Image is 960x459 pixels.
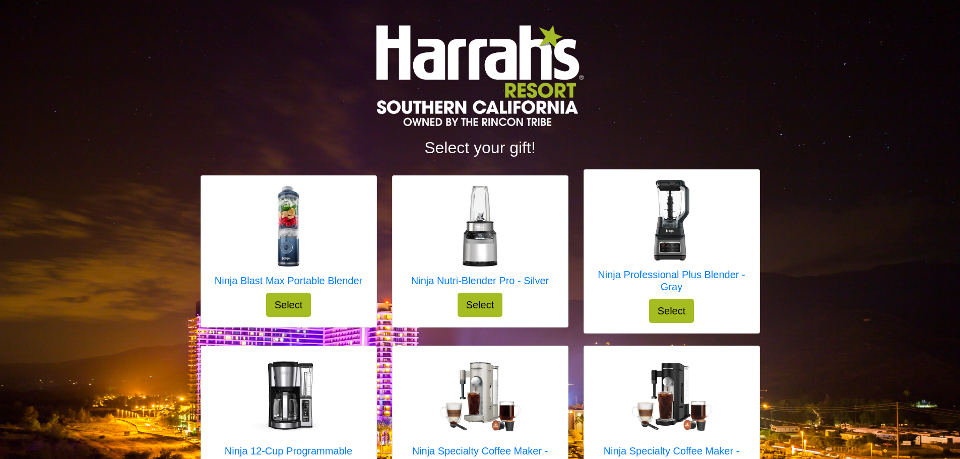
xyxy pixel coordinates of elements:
h2: Select your gift! [201,138,760,157]
img: Ninja 12-Cup Programmable Coffee Brewer [248,356,329,437]
img: Ninja Blast Max Portable Blender [248,186,329,267]
button: Select [458,293,503,317]
a: Ninja Professional Plus Blender - Gray Ninja Professional Plus Blender - Gray [594,180,749,299]
h5: Ninja Blast Max Portable Blender [215,275,362,287]
img: Ninja Specialty Coffee Maker - Stone [440,362,521,431]
button: Select [649,299,694,323]
img: Ninja Professional Plus Blender - Gray [631,180,712,260]
h5: Ninja Nutri-Blender Pro - Silver [411,275,549,287]
a: Ninja Blast Max Portable Blender Ninja Blast Max Portable Blender [215,186,362,293]
img: Ninja Nutri-Blender Pro - Silver [439,186,520,267]
h5: Ninja Professional Plus Blender - Gray [594,269,749,293]
img: Logo [376,25,583,126]
img: Ninja Specialty Coffee Maker - Black [631,363,712,431]
button: Select [266,293,311,317]
a: Ninja Nutri-Blender Pro - Silver Ninja Nutri-Blender Pro - Silver [411,186,549,293]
